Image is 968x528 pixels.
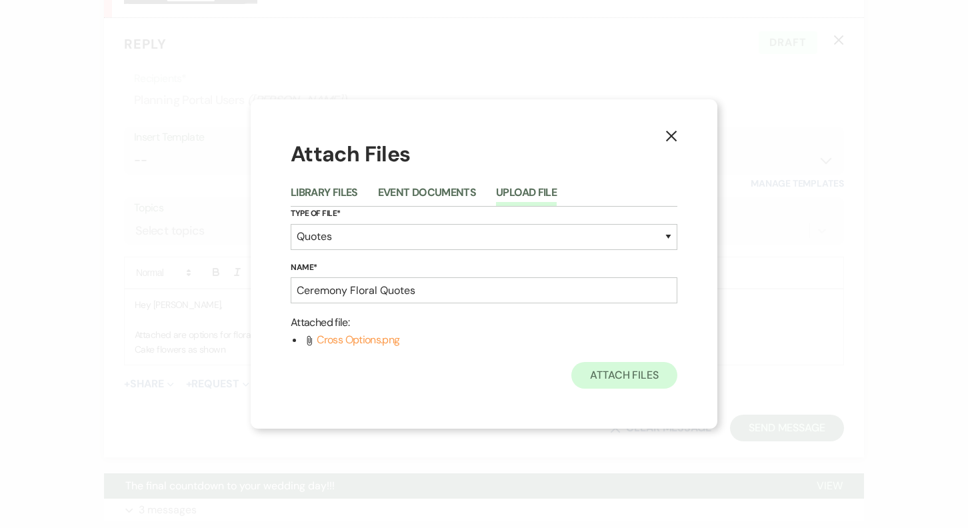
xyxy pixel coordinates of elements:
[291,139,677,169] h1: Attach Files
[291,314,677,331] p: Attached file :
[378,187,476,206] button: Event Documents
[291,207,677,221] label: Type of File*
[291,261,677,275] label: Name*
[317,333,399,347] span: Cross Options.png
[496,187,557,206] button: Upload File
[571,362,677,389] button: Attach Files
[291,187,358,206] button: Library Files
